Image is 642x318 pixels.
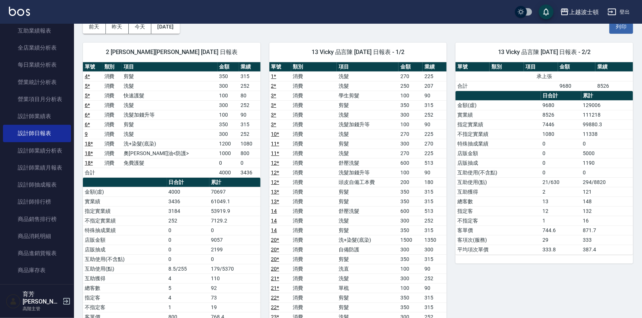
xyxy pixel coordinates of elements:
[581,129,633,139] td: 11338
[423,81,447,91] td: 207
[456,100,541,110] td: 金額(虛)
[423,148,447,158] td: 225
[291,293,337,302] td: 消費
[581,177,633,187] td: 294/8820
[209,274,261,283] td: 110
[239,81,261,91] td: 252
[167,302,209,312] td: 1
[423,110,447,120] td: 252
[291,187,337,197] td: 消費
[337,148,399,158] td: 洗髮
[423,139,447,148] td: 270
[167,178,209,187] th: 日合計
[167,197,209,206] td: 3436
[541,120,581,129] td: 7446
[3,56,71,73] a: 每日業績分析表
[399,216,423,225] td: 300
[102,120,122,129] td: 消費
[337,254,399,264] td: 剪髮
[83,20,106,34] button: 前天
[218,120,239,129] td: 350
[399,81,423,91] td: 250
[291,216,337,225] td: 消費
[271,227,277,233] a: 14
[218,168,239,177] td: 4000
[239,129,261,139] td: 252
[337,110,399,120] td: 洗髮
[423,225,447,235] td: 315
[291,177,337,187] td: 消費
[3,262,71,279] a: 商品庫存表
[456,168,541,177] td: 互助使用(不含點)
[337,264,399,274] td: 洗直
[209,264,261,274] td: 179/5370
[337,81,399,91] td: 洗髮
[541,225,581,235] td: 744.6
[423,168,447,177] td: 90
[291,81,337,91] td: 消費
[423,71,447,81] td: 225
[541,245,581,254] td: 333.8
[541,148,581,158] td: 0
[83,264,167,274] td: 互助使用(點)
[581,120,633,129] td: 99880.3
[423,197,447,206] td: 315
[456,71,633,81] td: 承上張
[609,20,633,34] button: 列印
[399,168,423,177] td: 100
[167,264,209,274] td: 8.5/255
[581,197,633,206] td: 148
[337,71,399,81] td: 洗髮
[541,91,581,101] th: 日合計
[423,206,447,216] td: 513
[209,254,261,264] td: 0
[541,206,581,216] td: 12
[83,62,261,178] table: a dense table
[541,197,581,206] td: 13
[399,235,423,245] td: 1500
[399,177,423,187] td: 200
[3,74,71,91] a: 營業統計分析表
[423,177,447,187] td: 180
[218,110,239,120] td: 100
[581,245,633,254] td: 387.4
[423,158,447,168] td: 513
[456,158,541,168] td: 店販抽成
[423,187,447,197] td: 315
[541,168,581,177] td: 0
[278,48,438,56] span: 13 Vicky 品言陳 [DATE] 日報表 - 1/2
[83,283,167,293] td: 總客數
[3,176,71,193] a: 設計師抽成報表
[291,168,337,177] td: 消費
[456,120,541,129] td: 指定實業績
[337,235,399,245] td: 洗+染髮(底染)
[3,142,71,159] a: 設計師業績分析表
[581,187,633,197] td: 121
[541,235,581,245] td: 29
[83,245,167,254] td: 店販抽成
[399,129,423,139] td: 270
[239,168,261,177] td: 3436
[581,216,633,225] td: 16
[541,110,581,120] td: 8526
[456,187,541,197] td: 互助獲得
[456,216,541,225] td: 不指定客
[122,129,217,139] td: 洗髮
[218,71,239,81] td: 350
[122,62,217,72] th: 項目
[456,91,633,255] table: a dense table
[456,110,541,120] td: 實業績
[83,225,167,235] td: 特殊抽成業績
[337,206,399,216] td: 舒壓洗髮
[239,158,261,168] td: 0
[595,62,633,72] th: 業績
[239,71,261,81] td: 315
[539,4,554,19] button: save
[3,193,71,210] a: 設計師排行榜
[23,291,60,305] h5: 育芳[PERSON_NAME]
[524,62,558,72] th: 項目
[3,108,71,125] a: 設計師業績表
[337,120,399,129] td: 洗髮加錢升等
[209,235,261,245] td: 9057
[167,187,209,197] td: 4000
